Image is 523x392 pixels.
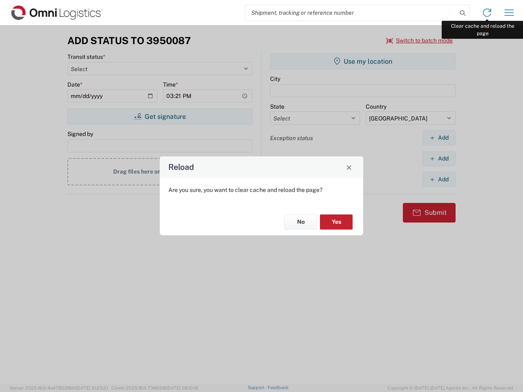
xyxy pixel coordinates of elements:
input: Shipment, tracking or reference number [245,5,457,20]
button: Yes [320,214,353,229]
button: Close [343,161,355,173]
p: Are you sure, you want to clear cache and reload the page? [168,186,355,194]
h4: Reload [168,161,194,173]
button: No [284,214,317,229]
